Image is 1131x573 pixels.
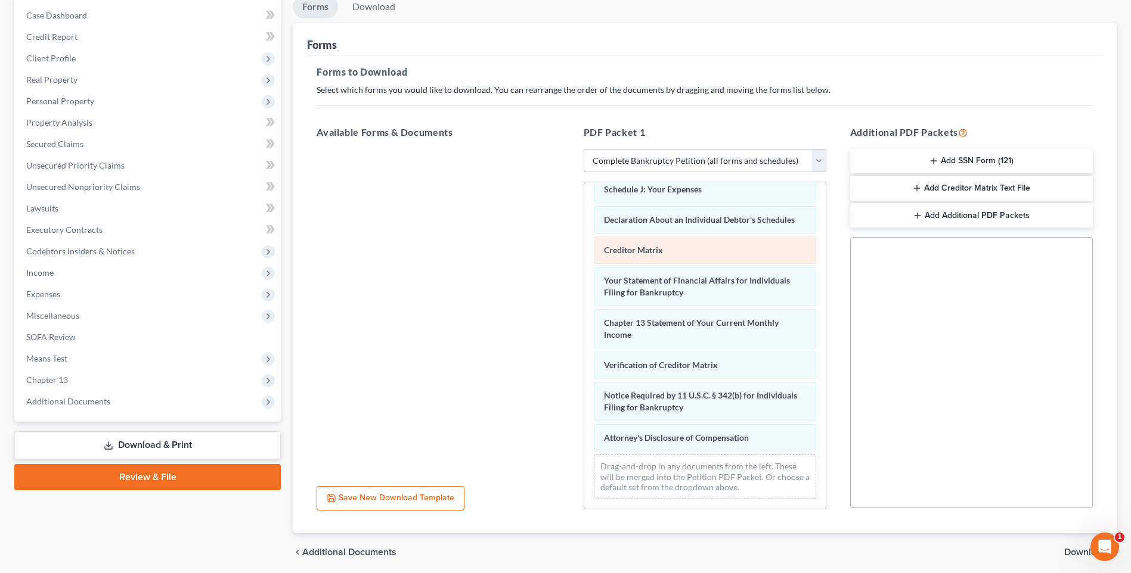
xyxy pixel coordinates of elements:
[17,176,281,198] a: Unsecured Nonpriority Claims
[14,431,281,459] a: Download & Print
[26,310,79,320] span: Miscellaneous
[594,454,816,499] div: Drag-and-drop in any documents from the left. These will be merged into the Petition PDF Packet. ...
[850,149,1093,174] button: Add SSN Form (121)
[317,65,1093,79] h5: Forms to Download
[604,214,795,225] span: Declaration About an Individual Debtor's Schedules
[26,53,76,63] span: Client Profile
[26,117,92,127] span: Property Analysis
[26,10,87,20] span: Case Dashboard
[26,225,103,235] span: Executory Contracts
[17,112,281,133] a: Property Analysis
[604,275,790,297] span: Your Statement of Financial Affairs for Individuals Filing for Bankruptcy
[604,360,718,370] span: Verification of Creditor Matrix
[17,198,281,219] a: Lawsuits
[850,203,1093,228] button: Add Additional PDF Packets
[26,289,60,299] span: Expenses
[1064,547,1117,557] button: Download chevron_right
[14,464,281,490] a: Review & File
[17,155,281,176] a: Unsecured Priority Claims
[26,182,140,192] span: Unsecured Nonpriority Claims
[1090,532,1119,561] iframe: Intercom live chat
[1115,532,1124,542] span: 1
[293,547,302,557] i: chevron_left
[26,332,76,342] span: SOFA Review
[26,246,135,256] span: Codebtors Insiders & Notices
[26,396,110,406] span: Additional Documents
[17,26,281,48] a: Credit Report
[26,74,78,85] span: Real Property
[604,245,663,255] span: Creditor Matrix
[317,125,559,139] h5: Available Forms & Documents
[26,203,58,213] span: Lawsuits
[604,390,797,412] span: Notice Required by 11 U.S.C. § 342(b) for Individuals Filing for Bankruptcy
[604,432,749,443] span: Attorney's Disclosure of Compensation
[850,176,1093,201] button: Add Creditor Matrix Text File
[26,160,125,170] span: Unsecured Priority Claims
[584,125,826,139] h5: PDF Packet 1
[26,32,78,42] span: Credit Report
[307,38,337,52] div: Forms
[26,139,83,149] span: Secured Claims
[17,326,281,348] a: SOFA Review
[604,184,702,194] span: Schedule J: Your Expenses
[17,219,281,241] a: Executory Contracts
[26,353,67,363] span: Means Test
[850,125,1093,139] h5: Additional PDF Packets
[26,375,68,385] span: Chapter 13
[17,133,281,155] a: Secured Claims
[17,5,281,26] a: Case Dashboard
[26,267,54,278] span: Income
[604,317,779,340] span: Chapter 13 Statement of Your Current Monthly Income
[1064,547,1107,557] span: Download
[317,486,464,511] button: Save New Download Template
[293,547,396,557] a: chevron_left Additional Documents
[26,96,94,106] span: Personal Property
[317,84,1093,96] p: Select which forms you would like to download. You can rearrange the order of the documents by dr...
[302,547,396,557] span: Additional Documents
